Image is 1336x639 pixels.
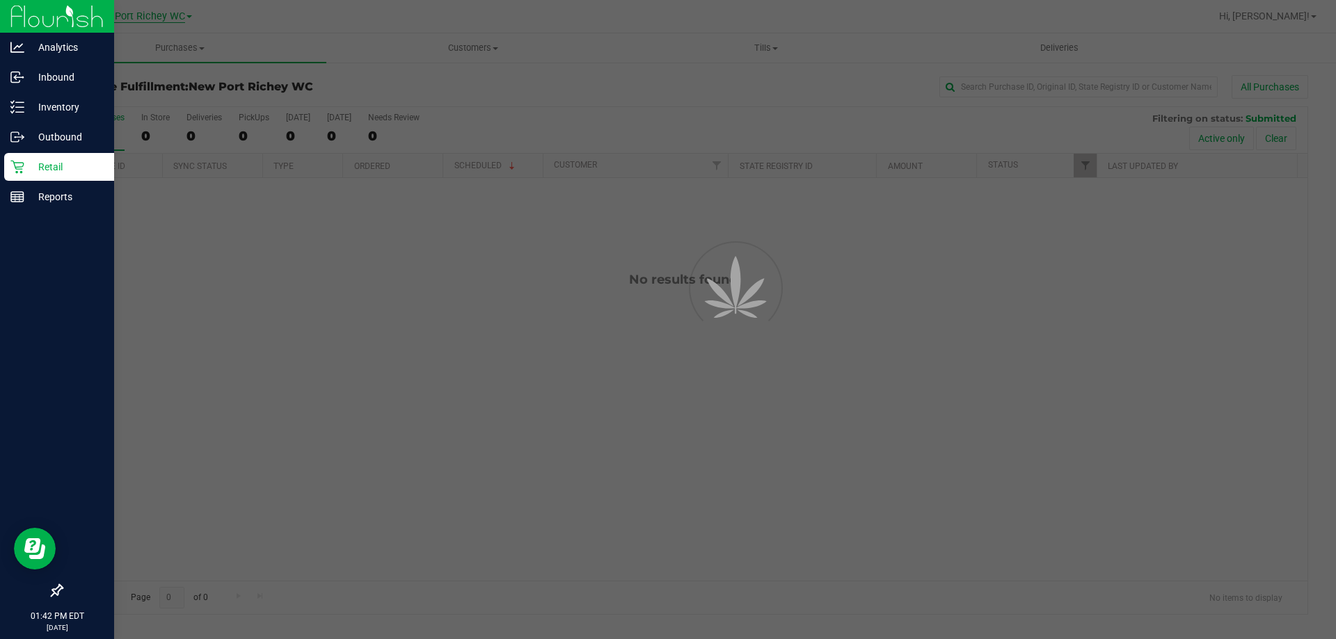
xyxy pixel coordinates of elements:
[24,39,108,56] p: Analytics
[10,100,24,114] inline-svg: Inventory
[24,69,108,86] p: Inbound
[24,99,108,115] p: Inventory
[24,159,108,175] p: Retail
[10,160,24,174] inline-svg: Retail
[14,528,56,569] iframe: Resource center
[24,188,108,205] p: Reports
[6,610,108,622] p: 01:42 PM EDT
[10,130,24,144] inline-svg: Outbound
[10,190,24,204] inline-svg: Reports
[10,70,24,84] inline-svg: Inbound
[6,622,108,633] p: [DATE]
[24,129,108,145] p: Outbound
[10,40,24,54] inline-svg: Analytics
